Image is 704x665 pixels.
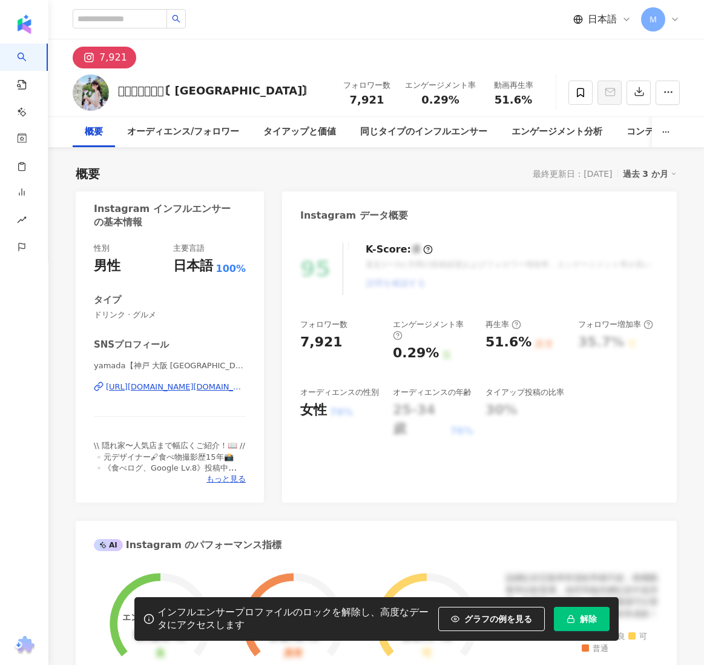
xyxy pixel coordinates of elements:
[300,401,327,420] div: 女性
[393,319,473,341] div: エンゲージメント率
[94,339,169,351] div: SNSプロフィール
[505,572,659,620] div: 該網紅的互動率和漲粉率都不錯，唯獨觀看率比較普通，為同等級的網紅的中低等級，效果不一定會好，但仍然建議可以發包開箱類型的案型，應該會比較有成效！
[106,382,246,392] div: [URL][DOMAIN_NAME][DOMAIN_NAME]
[485,387,564,398] div: タイアップ投稿の比率
[263,125,336,139] div: タイアップと価値
[350,93,384,106] span: 7,921
[15,15,34,34] img: logo icon
[284,648,303,660] div: 異常
[172,15,180,23] span: search
[300,319,347,330] div: フォロワー数
[94,202,240,230] div: Instagram インフルエンサーの基本情報
[588,13,617,26] span: 日本語
[490,79,536,91] div: 動画再生率
[94,294,121,306] div: タイプ
[422,648,432,660] div: 可
[512,125,602,139] div: エンゲージメント分析
[13,636,36,655] img: chrome extension
[366,243,433,256] div: K-Score :
[94,539,123,551] div: AI
[393,387,472,398] div: オーディエンスの年齢
[623,166,677,182] div: 過去 3 か月
[99,49,127,66] div: 7,921
[85,125,103,139] div: 概要
[464,614,532,624] span: グラフの例を見る
[73,74,109,111] img: KOL Avatar
[421,94,459,106] span: 0.29%
[156,648,165,660] div: 良
[343,79,390,91] div: フォロワー数
[73,47,136,68] button: 7,921
[300,209,408,222] div: Instagram データ概要
[405,79,476,91] div: エンゲージメント率
[393,344,439,363] div: 0.29%
[580,614,597,624] span: 解除
[94,538,281,552] div: Instagram のパフォーマンス指標
[127,125,239,139] div: オーディエンス/フォロワー
[94,243,110,254] div: 性別
[485,319,521,330] div: 再生率
[94,360,246,371] span: yamada【神戸 大阪 [GEOGRAPHIC_DATA]】 | ym.gourmet
[157,606,432,632] div: インフルエンサープロファイルのロックを解除し、高度なデータにアクセスします
[173,243,205,254] div: 主要言語
[485,333,531,352] div: 51.6%
[505,632,659,653] div: エンゲージレベル :
[94,257,120,276] div: 男性
[495,94,532,106] span: 51.6%
[94,441,245,516] span: \\ 隠れ家〜人気店まで幅広くご紹介！📖 // ▫️元デザイナー🖋食べ物撮影歴15年📸 ▫️《食べログ、Google Lv.8》投稿中💬 ▫️月間350万回見られるアカウント📈 ▫️お気軽にフォ...
[94,382,246,392] a: [URL][DOMAIN_NAME][DOMAIN_NAME]
[94,309,246,320] span: ドリンク · グルメ
[118,83,313,98] div: 𝑦𝑎𝑚𝑎𝑑𝑎𓆸〘[GEOGRAPHIC_DATA]〙
[216,262,246,276] span: 100%
[533,169,612,179] div: 最終更新日：[DATE]
[17,208,27,235] span: rise
[438,607,545,631] button: グラフの例を見る
[300,387,379,398] div: オーディエンスの性別
[554,607,610,631] button: 解除
[76,165,100,182] div: 概要
[300,333,343,352] div: 7,921
[649,13,657,26] span: Ｍ
[206,474,246,485] span: もっと見る
[578,319,653,330] div: フォロワー増加率
[173,257,213,276] div: 日本語
[17,44,41,174] a: search
[582,644,608,653] span: 普通
[360,125,487,139] div: 同じタイプのインフルエンサー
